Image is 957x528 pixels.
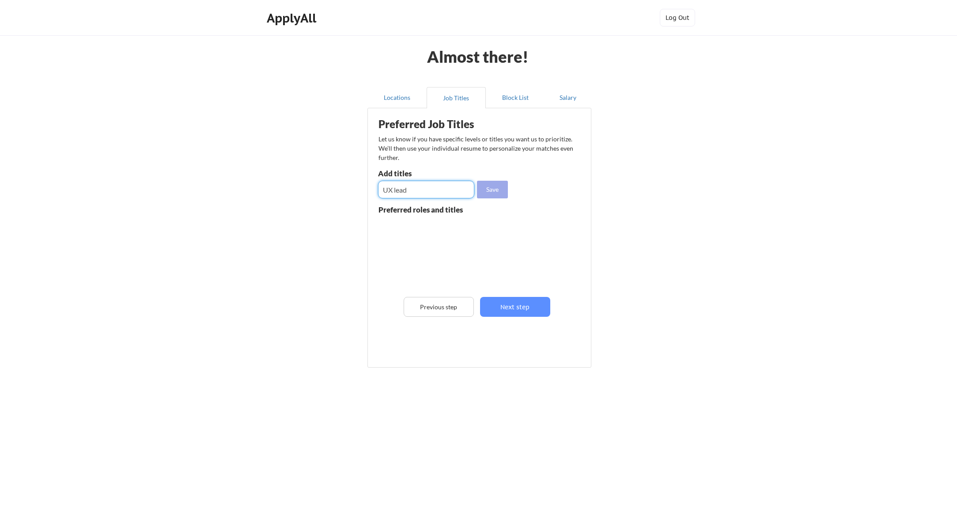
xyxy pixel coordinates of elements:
[404,297,474,317] button: Previous step
[416,49,540,65] div: Almost there!
[367,87,427,108] button: Locations
[545,87,591,108] button: Salary
[378,170,472,177] div: Add titles
[486,87,545,108] button: Block List
[267,11,319,26] div: ApplyAll
[427,87,486,108] button: Job Titles
[378,181,474,198] input: E.g. Senior Product Manager
[378,119,490,129] div: Preferred Job Titles
[378,206,474,213] div: Preferred roles and titles
[477,181,508,198] button: Save
[660,9,695,27] button: Log Out
[378,134,574,162] div: Let us know if you have specific levels or titles you want us to prioritize. We’ll then use your ...
[480,297,550,317] button: Next step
